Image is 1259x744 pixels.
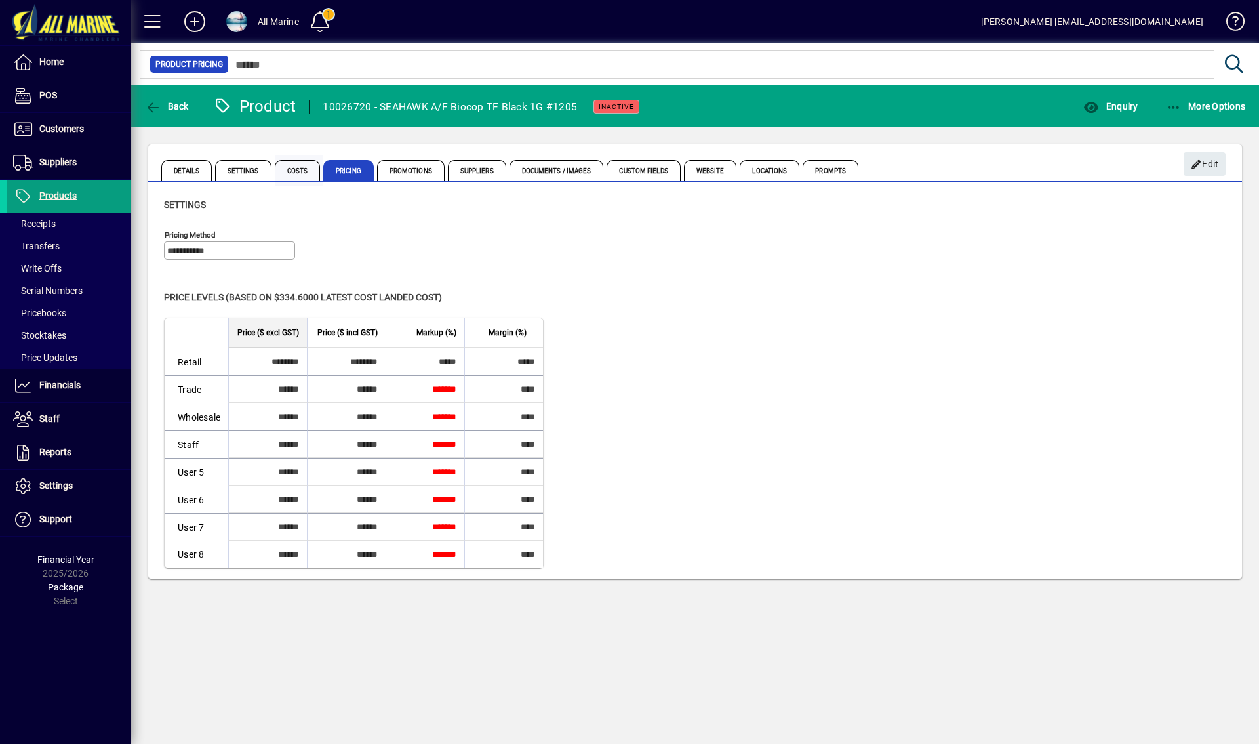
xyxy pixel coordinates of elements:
[7,146,131,179] a: Suppliers
[323,160,374,181] span: Pricing
[39,447,71,457] span: Reports
[7,503,131,536] a: Support
[448,160,506,181] span: Suppliers
[13,352,77,363] span: Price Updates
[607,160,680,181] span: Custom Fields
[323,96,577,117] div: 10026720 - SEAHAWK A/F Biocop TF Black 1G #1205
[37,554,94,565] span: Financial Year
[740,160,799,181] span: Locations
[13,218,56,229] span: Receipts
[981,11,1203,32] div: [PERSON_NAME] [EMAIL_ADDRESS][DOMAIN_NAME]
[377,160,445,181] span: Promotions
[13,330,66,341] span: Stocktakes
[1080,94,1141,118] button: Enquiry
[13,241,60,251] span: Transfers
[599,102,634,111] span: Inactive
[39,413,60,424] span: Staff
[13,285,83,296] span: Serial Numbers
[275,160,321,181] span: Costs
[7,257,131,279] a: Write Offs
[317,325,378,340] span: Price ($ incl GST)
[164,292,442,302] span: Price levels (based on $334.6000 Latest cost landed cost)
[39,56,64,67] span: Home
[39,190,77,201] span: Products
[7,403,131,436] a: Staff
[7,113,131,146] a: Customers
[39,157,77,167] span: Suppliers
[174,10,216,33] button: Add
[7,235,131,257] a: Transfers
[7,213,131,235] a: Receipts
[145,101,189,112] span: Back
[39,380,81,390] span: Financials
[48,582,83,592] span: Package
[165,348,228,375] td: Retail
[1191,154,1219,175] span: Edit
[165,513,228,541] td: User 7
[1166,101,1246,112] span: More Options
[161,160,212,181] span: Details
[164,199,206,210] span: Settings
[216,10,258,33] button: Profile
[142,94,192,118] button: Back
[165,375,228,403] td: Trade
[803,160,858,181] span: Prompts
[1216,3,1243,45] a: Knowledge Base
[510,160,604,181] span: Documents / Images
[258,11,299,32] div: All Marine
[155,58,223,71] span: Product Pricing
[165,403,228,430] td: Wholesale
[13,308,66,318] span: Pricebooks
[7,302,131,324] a: Pricebooks
[7,346,131,369] a: Price Updates
[131,94,203,118] app-page-header-button: Back
[39,480,73,491] span: Settings
[1083,101,1138,112] span: Enquiry
[165,541,228,568] td: User 8
[7,46,131,79] a: Home
[13,263,62,274] span: Write Offs
[1184,152,1226,176] button: Edit
[489,325,527,340] span: Margin (%)
[7,279,131,302] a: Serial Numbers
[39,123,84,134] span: Customers
[7,324,131,346] a: Stocktakes
[215,160,271,181] span: Settings
[237,325,299,340] span: Price ($ excl GST)
[416,325,456,340] span: Markup (%)
[165,430,228,458] td: Staff
[7,79,131,112] a: POS
[165,230,216,239] mat-label: Pricing method
[213,96,296,117] div: Product
[39,90,57,100] span: POS
[165,458,228,486] td: User 5
[1163,94,1249,118] button: More Options
[7,436,131,469] a: Reports
[684,160,737,181] span: Website
[39,514,72,524] span: Support
[7,470,131,503] a: Settings
[165,486,228,513] td: User 6
[7,369,131,402] a: Financials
